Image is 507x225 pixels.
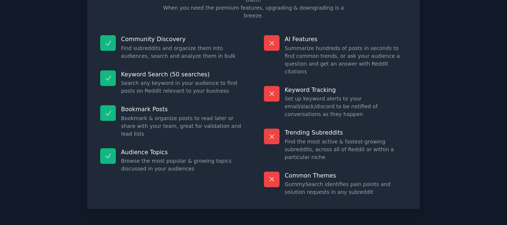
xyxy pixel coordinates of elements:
dd: Find subreddits and organize them into audiences, search and analyze them in bulk [121,44,243,60]
p: Keyword Search (50 searches) [121,70,243,78]
dd: Find the most active & fastest-growing subreddits, across all of Reddit or within a particular niche [285,138,407,161]
p: Keyword Tracking [285,86,407,94]
dd: Set up keyword alerts to your email/slack/discord to be notified of conversations as they happen [285,95,407,118]
p: Community Discovery [121,35,243,43]
p: Common Themes [285,172,407,179]
dd: Browse the most popular & growing topics discussed in your audiences [121,157,243,173]
dd: Summarize hundreds of posts in seconds to find common trends, or ask your audience a question and... [285,44,407,76]
p: Trending Subreddits [285,129,407,136]
p: Bookmark Posts [121,105,243,113]
dd: GummySearch identifies pain points and solution requests in any subreddit [285,181,407,196]
p: AI Features [285,35,407,43]
p: Audience Topics [121,148,243,156]
dd: Search any keyword in your audience to find posts on Reddit relevant to your business [121,79,243,95]
dd: Bookmark & organize posts to read later or share with your team, great for validation and lead lists [121,115,243,138]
